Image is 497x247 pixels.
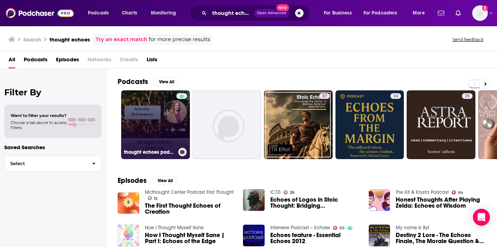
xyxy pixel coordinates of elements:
a: EpisodesView All [118,176,178,185]
h3: thought echoes [50,36,90,43]
button: View All [152,176,178,185]
h3: Search [23,36,41,43]
div: Search podcasts, credits, & more... [197,5,316,21]
a: Honest Thoughts After Playing Zelda: Echoes of Wisdom [396,197,486,209]
a: PodcastsView All [118,77,179,86]
a: iC7Zi [270,189,281,195]
span: Select [5,161,86,166]
span: 15 [154,197,158,200]
button: Show profile menu [472,5,488,21]
span: Monitoring [151,8,176,18]
h3: thought echoes podcast [124,149,175,155]
span: 25 [465,93,470,100]
img: User Profile [472,5,488,21]
button: open menu [146,7,185,19]
h2: Podcasts [118,77,148,86]
span: Echoes feature - Essential Echoes 2012 [270,232,360,244]
a: 28 [283,190,294,195]
input: Search podcasts, credits, & more... [209,7,254,19]
a: Episodes [56,54,79,68]
a: Show notifications dropdown [453,7,464,19]
p: Saved Searches [4,144,102,151]
span: 24 [393,93,398,100]
a: Interview Podcast – Echoes [270,225,330,231]
a: The Kit & Krysta Podcast [396,189,449,195]
button: open menu [319,7,361,19]
h2: Filter By [4,87,102,97]
a: How I Thought Myself Sane | Part I: Echoes of the Edge [145,232,235,244]
span: More [413,8,425,18]
span: For Business [324,8,352,18]
span: Choose a tab above to access filters. [11,120,67,130]
span: Logged in as megcassidy [472,5,488,21]
a: Charts [117,7,141,19]
button: Select [4,156,102,172]
button: open menu [408,7,434,19]
h2: Episodes [118,176,147,185]
a: 37 [264,90,333,159]
img: The First Thought Echoes of Creation [118,192,139,214]
a: 37 [319,93,330,99]
span: 28 [290,191,294,194]
a: All [9,54,15,68]
button: open menu [359,7,408,19]
a: Lists [147,54,157,68]
a: Destiny 2 Lore - The Echoes Finale, The Morale Question & my thoughts on the story. [396,232,486,244]
svg: Add a profile image [482,5,488,11]
a: 25 [462,93,473,99]
span: Want to filter your results? [11,113,67,118]
div: Open Intercom Messenger [473,209,490,226]
span: Charts [122,8,137,18]
img: Destiny 2 Lore - The Echoes Finale, The Morale Question & my thoughts on the story. [369,225,390,246]
a: 64 [452,190,463,195]
img: Echoes of Logos in Stoic Thought: Bridging Taoism and Esoteric Wisdom [243,189,265,211]
img: How I Thought Myself Sane | Part I: Echoes of the Edge [118,225,139,246]
span: 50 [339,226,344,230]
button: Open AdvancedNew [254,9,289,17]
a: Echoes of Logos in Stoic Thought: Bridging Taoism and Esoteric Wisdom [270,197,360,209]
a: Show notifications dropdown [435,7,447,19]
a: 50 [333,226,344,230]
span: 64 [458,191,463,194]
a: 24 [335,90,404,159]
span: Echoes of Logos in Stoic Thought: Bridging [DEMOGRAPHIC_DATA] and [DEMOGRAPHIC_DATA] Wisdom [270,197,360,209]
span: Networks [87,54,111,68]
img: Echoes feature - Essential Echoes 2012 [243,225,265,246]
span: for more precise results [149,35,210,44]
button: View All [154,78,179,86]
a: Podcasts [24,54,47,68]
a: 24 [390,93,401,99]
a: The First Thought Echoes of Creation [145,203,235,215]
a: 15 [148,196,158,200]
span: Podcasts [88,8,109,18]
button: open menu [83,7,118,19]
a: Try an exact match [96,35,147,44]
img: Podchaser - Follow, Share and Rate Podcasts [6,6,74,20]
button: Send feedback [450,37,486,43]
span: Open Advanced [257,11,286,15]
a: thought echoes podcast [121,90,190,159]
a: My name is Byf [396,225,429,231]
span: 37 [322,93,327,100]
a: Mcthought Center Podcast First Thought [145,189,234,195]
a: 25 [407,90,475,159]
span: For Podcasters [363,8,397,18]
img: Honest Thoughts After Playing Zelda: Echoes of Wisdom [369,189,390,211]
a: How I Thought Myself Sane [145,225,204,231]
span: Credits [120,54,138,68]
